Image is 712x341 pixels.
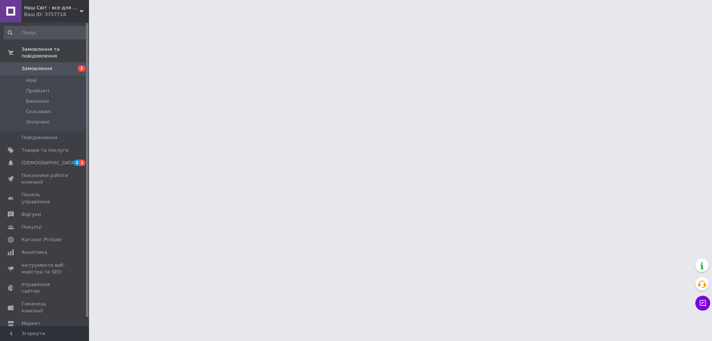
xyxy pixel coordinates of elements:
[26,119,49,125] span: Оплачені
[22,236,62,243] span: Каталог ProSale
[4,26,88,39] input: Пошук
[22,262,69,275] span: Інструменти веб-майстра та SEO
[22,211,41,218] span: Відгуки
[26,98,49,105] span: Виконані
[22,147,69,154] span: Товари та послуги
[22,281,69,295] span: Управління сайтом
[22,134,57,141] span: Повідомлення
[22,320,40,327] span: Маркет
[78,65,85,72] span: 1
[22,160,76,166] span: [DEMOGRAPHIC_DATA]
[22,249,47,256] span: Аналітика
[26,88,49,94] span: Прийняті
[22,172,69,186] span: Показники роботи компанії
[24,11,89,18] div: Ваш ID: 3757718
[22,65,52,72] span: Замовлення
[26,108,51,115] span: Скасовані
[22,46,89,59] span: Замовлення та повідомлення
[22,224,42,230] span: Покупці
[22,301,69,314] span: Гаманець компанії
[22,191,69,205] span: Панель управління
[74,160,80,166] span: 2
[26,77,37,84] span: Нові
[24,4,80,11] span: Наш Світ - все для рослин, дому та саду
[695,296,710,311] button: Чат з покупцем
[79,160,85,166] span: 1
